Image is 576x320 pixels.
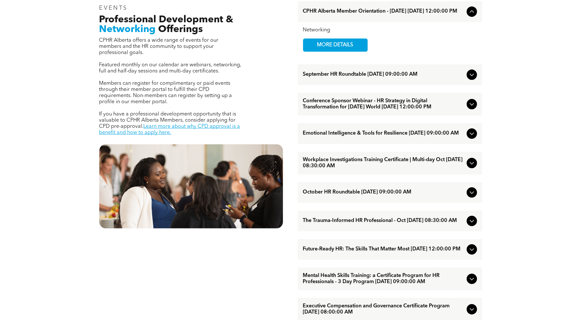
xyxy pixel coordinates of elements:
span: The Trauma-Informed HR Professional - Oct [DATE] 08:30:00 AM [303,218,464,224]
span: CPHR Alberta Member Orientation - [DATE] [DATE] 12:00:00 PM [303,8,464,15]
span: Executive Compensation and Governance Certificate Program [DATE] 08:00:00 AM [303,303,464,315]
span: MORE DETAILS [310,39,361,51]
span: Networking [99,25,156,34]
a: Learn more about why CPD approval is a benefit and how to apply here. [99,124,240,135]
span: Future-Ready HR: The Skills That Matter Most [DATE] 12:00:00 PM [303,246,464,252]
span: EVENTS [99,5,128,11]
div: Networking [303,27,477,33]
span: CPHR Alberta offers a wide range of events for our members and the HR community to support your p... [99,38,219,55]
span: If you have a professional development opportunity that is valuable to CPHR Alberta Members, cons... [99,112,236,129]
span: Offerings [158,25,203,34]
a: MORE DETAILS [303,39,368,52]
span: Featured monthly on our calendar are webinars, networking, full and half-day sessions and multi-d... [99,62,242,74]
span: Emotional Intelligence & Tools for Resilience [DATE] 09:00:00 AM [303,130,464,137]
span: Members can register for complimentary or paid events through their member portal to fulfill thei... [99,81,232,105]
span: October HR Roundtable [DATE] 09:00:00 AM [303,189,464,195]
span: September HR Roundtable [DATE] 09:00:00 AM [303,72,464,78]
span: Professional Development & [99,15,234,25]
span: Mental Health Skills Training: a Certificate Program for HR Professionals - 3 Day Program [DATE] ... [303,273,464,285]
span: Workplace Investigations Training Certificate | Multi-day Oct [DATE] 08:30:00 AM [303,157,464,169]
span: Conference Sponsor Webinar - HR Strategy in Digital Transformation for [DATE] World [DATE] 12:00:... [303,98,464,110]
